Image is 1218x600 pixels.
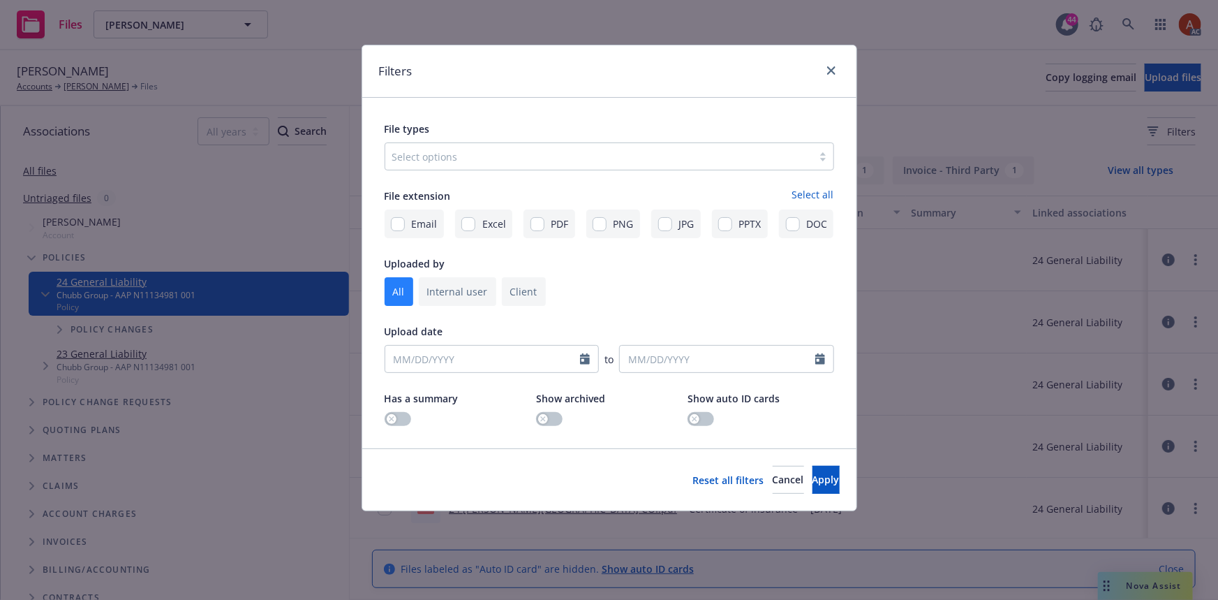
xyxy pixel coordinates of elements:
[385,345,600,373] input: MM/DD/YYYY
[482,217,506,231] span: Excel
[385,392,459,405] span: Has a summary
[385,257,445,270] span: Uploaded by
[536,392,605,405] span: Show archived
[551,217,568,231] span: PDF
[806,217,827,231] span: DOC
[812,473,840,486] span: Apply
[678,217,694,231] span: JPG
[823,62,840,79] a: close
[385,325,443,338] span: Upload date
[792,187,834,204] a: Select all
[693,473,764,488] a: Reset all filters
[773,466,804,494] button: Cancel
[385,122,430,136] span: File types
[604,352,614,367] span: to
[773,473,804,486] span: Cancel
[739,217,762,231] span: PPTX
[619,345,834,373] input: MM/DD/YYYY
[812,466,840,494] button: Apply
[385,189,451,203] span: File extension
[379,62,413,80] h1: Filters
[688,392,780,405] span: Show auto ID cards
[614,217,634,231] span: PNG
[411,217,437,231] span: Email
